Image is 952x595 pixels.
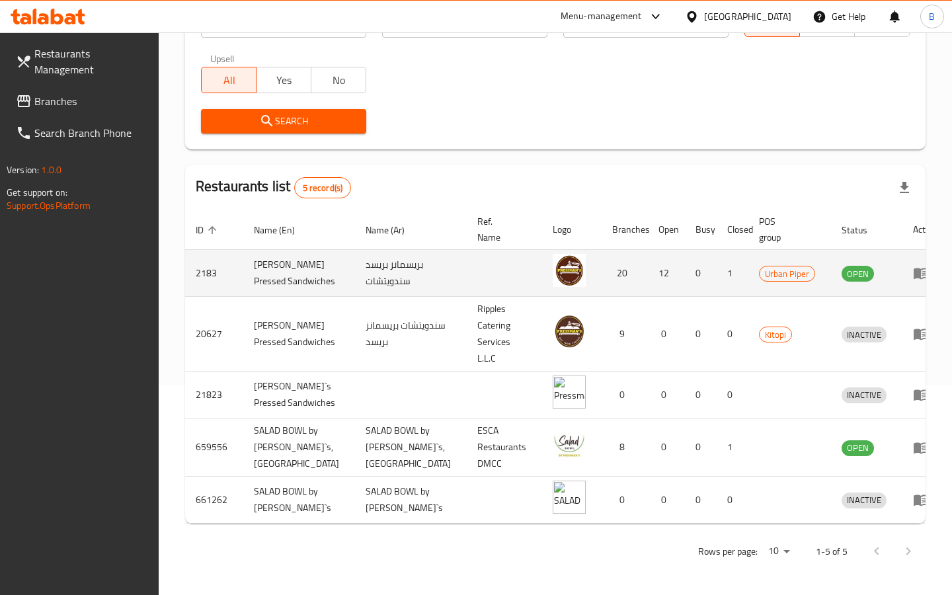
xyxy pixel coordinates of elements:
span: ID [196,222,221,238]
td: [PERSON_NAME] Pressed Sandwiches [243,297,355,372]
td: 1 [717,418,748,477]
img: Pressman`s Pressed Sandwiches [553,376,586,409]
img: Pressman's Pressed Sandwiches [553,254,586,287]
td: 8 [602,418,648,477]
span: Restaurants Management [34,46,148,77]
td: SALAD BOWL by [PERSON_NAME]`s, [GEOGRAPHIC_DATA] [243,418,355,477]
img: Pressman's Pressed Sandwiches [553,315,586,348]
span: 1.0.0 [41,161,61,178]
span: 5 record(s) [295,182,351,194]
td: 0 [685,297,717,372]
span: Kitopi [760,327,791,342]
table: enhanced table [185,210,948,524]
th: Closed [717,210,748,250]
td: SALAD BOWL by [PERSON_NAME]`s [355,477,467,524]
th: Action [902,210,948,250]
span: Get support on: [7,184,67,201]
span: No [317,71,361,90]
span: All [207,71,251,90]
a: Support.OpsPlatform [7,197,91,214]
span: OPEN [842,440,874,456]
div: Menu-management [561,9,642,24]
button: No [311,67,366,93]
td: 0 [685,477,717,524]
div: Menu [913,265,937,281]
div: [GEOGRAPHIC_DATA] [704,9,791,24]
span: Status [842,222,885,238]
span: Urban Piper [760,266,814,282]
div: Menu [913,492,937,508]
td: 1 [717,250,748,297]
span: TMP [860,15,904,34]
div: Export file [889,172,920,204]
th: Open [648,210,685,250]
td: SALAD BOWL by [PERSON_NAME]`s, [GEOGRAPHIC_DATA] [355,418,467,477]
td: 659556 [185,418,243,477]
td: 0 [717,477,748,524]
td: 9 [602,297,648,372]
td: 661262 [185,477,243,524]
h2: Restaurants list [196,177,351,198]
td: 20627 [185,297,243,372]
td: 0 [685,372,717,418]
td: 2183 [185,250,243,297]
span: TGO [805,15,850,34]
span: B [929,9,935,24]
span: Name (Ar) [366,222,422,238]
div: Menu [913,387,937,403]
td: ESCA Restaurants DMCC [467,418,542,477]
td: سندويتشات بريسمانز بريسد [355,297,467,372]
span: INACTIVE [842,387,887,403]
span: Yes [262,71,306,90]
span: OPEN [842,266,874,282]
td: 0 [648,297,685,372]
td: 21823 [185,372,243,418]
td: 0 [648,418,685,477]
div: OPEN [842,440,874,456]
div: Menu [913,440,937,456]
img: SALAD BOWL by Pressman`s [553,481,586,514]
th: Busy [685,210,717,250]
div: Menu [913,326,937,342]
a: Restaurants Management [5,38,159,85]
span: INACTIVE [842,327,887,342]
td: [PERSON_NAME] Pressed Sandwiches [243,250,355,297]
td: 0 [717,372,748,418]
button: Yes [256,67,311,93]
td: 0 [717,297,748,372]
p: 1-5 of 5 [816,543,848,560]
a: Branches [5,85,159,117]
td: 0 [648,477,685,524]
span: All [750,15,795,34]
span: Search [212,113,356,130]
th: Logo [542,210,602,250]
th: Branches [602,210,648,250]
button: Search [201,109,366,134]
span: Version: [7,161,39,178]
img: SALAD BOWL by Pressman`s, Jumeirah Lake Towers [553,428,586,461]
a: Search Branch Phone [5,117,159,149]
span: Ref. Name [477,214,526,245]
div: Rows per page: [763,541,795,561]
span: POS group [759,214,815,245]
td: 0 [602,477,648,524]
td: 0 [685,250,717,297]
td: Ripples Catering Services L.L.C [467,297,542,372]
span: INACTIVE [842,493,887,508]
td: 12 [648,250,685,297]
span: Name (En) [254,222,312,238]
td: 20 [602,250,648,297]
button: All [201,67,257,93]
label: Upsell [210,54,235,63]
td: SALAD BOWL by [PERSON_NAME]`s [243,477,355,524]
span: Search Branch Phone [34,125,148,141]
td: [PERSON_NAME]`s Pressed Sandwiches [243,372,355,418]
p: Rows per page: [698,543,758,560]
td: بريسمانز بريسد سندويتشات [355,250,467,297]
td: 0 [602,372,648,418]
td: 0 [685,418,717,477]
